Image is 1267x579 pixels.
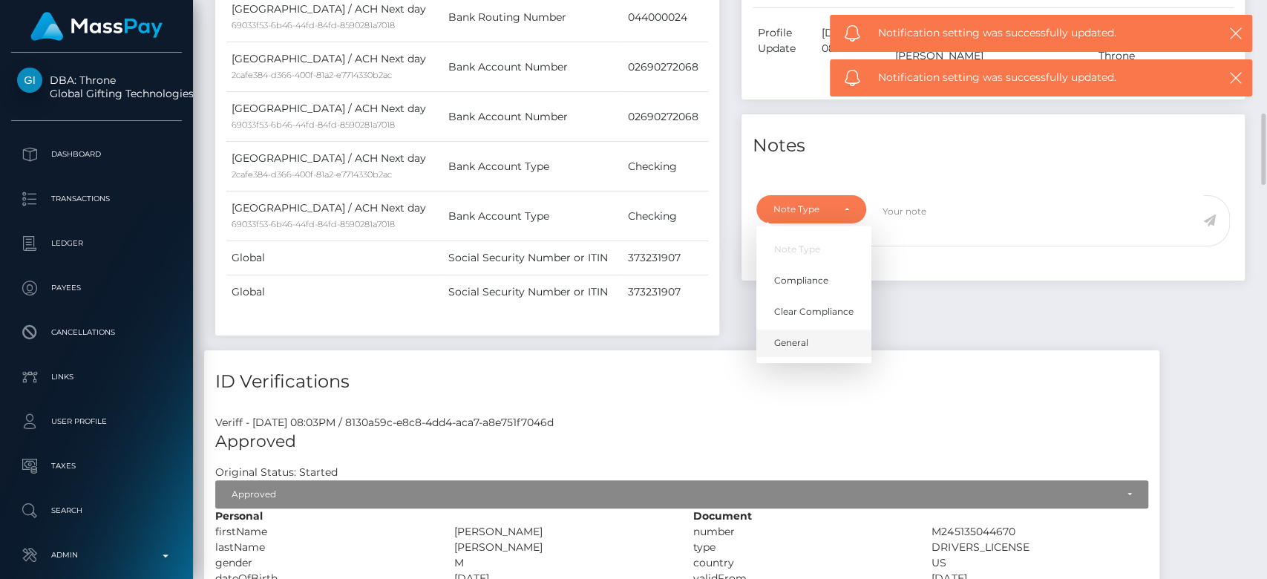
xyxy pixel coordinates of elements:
span: General [774,336,808,350]
a: Payees [11,269,182,307]
a: Taxes [11,448,182,485]
div: type [682,540,921,555]
td: Profile Update [753,8,817,73]
a: Admin [11,537,182,574]
div: [PERSON_NAME] [443,524,682,540]
button: Approved [215,480,1148,508]
td: 02690272068 [622,92,707,142]
small: 69033f53-6b46-44fd-84fd-8590281a7018 [232,120,395,130]
small: 69033f53-6b46-44fd-84fd-8590281a7018 [232,20,395,30]
td: Global [226,241,443,275]
div: lastName [204,540,443,555]
div: Note Type [773,203,832,215]
td: Bank Account Type [443,192,623,241]
a: Transactions [11,180,182,217]
h5: Approved [215,431,1148,454]
td: 373231907 [622,241,707,275]
p: User Profile [17,410,176,433]
p: Links [17,366,176,388]
a: Ledger [11,225,182,262]
h7: Original Status: Started [215,465,338,479]
td: [DATE] 08:06PM [816,8,889,73]
p: Taxes [17,455,176,477]
td: Checking [622,142,707,192]
div: gender [204,555,443,571]
p: Transactions [17,188,176,210]
div: DRIVERS_LICENSE [920,540,1159,555]
button: Note Type [756,195,866,223]
div: Veriff - [DATE] 08:03PM / 8130a59c-e8c8-4dd4-aca7-a8e751f7046d [204,415,1159,431]
span: Notification setting was successfully updated. [878,70,1198,85]
td: Global [226,275,443,310]
small: 2cafe384-d366-400f-81a2-e7714330b2ac [232,169,392,180]
a: Dashboard [11,136,182,173]
span: DBA: Throne Global Gifting Technologies Inc [11,73,182,100]
p: Admin [17,544,176,566]
h4: ID Verifications [215,369,1148,395]
span: Compliance [774,274,828,287]
a: User Profile [11,403,182,440]
td: Social Security Number or ITIN [443,275,623,310]
p: Dashboard [17,143,176,166]
td: Bank Account Number [443,92,623,142]
small: 69033f53-6b46-44fd-84fd-8590281a7018 [232,219,395,229]
td: Bank Account Number [443,42,623,92]
p: Payees [17,277,176,299]
img: Global Gifting Technologies Inc [17,68,42,93]
td: [GEOGRAPHIC_DATA] / ACH Next day [226,42,443,92]
td: Checking [622,192,707,241]
a: Cancellations [11,314,182,351]
td: Social Security Number or ITIN [443,241,623,275]
div: Approved [232,488,1116,500]
div: firstName [204,524,443,540]
img: MassPay Logo [30,12,163,41]
div: US [920,555,1159,571]
div: number [682,524,921,540]
td: [GEOGRAPHIC_DATA] / ACH Next day [226,92,443,142]
strong: Personal [215,509,263,523]
p: Ledger [17,232,176,255]
td: Bank Account Type [443,142,623,192]
strong: Document [693,509,752,523]
div: [PERSON_NAME] [443,540,682,555]
span: Notification setting was successfully updated. [878,25,1198,41]
h4: Notes [753,133,1234,159]
p: Cancellations [17,321,176,344]
p: Search [17,500,176,522]
td: [GEOGRAPHIC_DATA] / ACH Next day [226,192,443,241]
a: Search [11,492,182,529]
span: Clear Compliance [774,305,854,318]
small: 2cafe384-d366-400f-81a2-e7714330b2ac [232,70,392,80]
td: 02690272068 [622,42,707,92]
td: [GEOGRAPHIC_DATA] / ACH Next day [226,142,443,192]
div: M245135044670 [920,524,1159,540]
a: Links [11,359,182,396]
div: M [443,555,682,571]
td: 373231907 [622,275,707,310]
div: country [682,555,921,571]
